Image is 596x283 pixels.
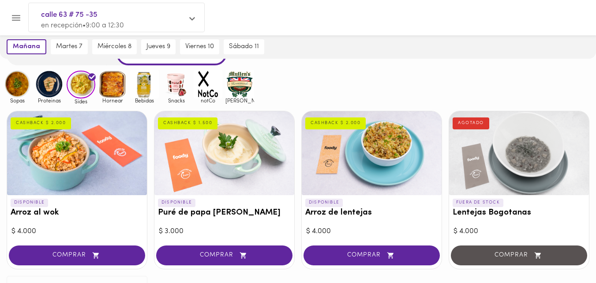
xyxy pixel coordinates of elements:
div: $ 3.000 [159,226,290,237]
span: Snacks [162,98,191,103]
span: COMPRAR [315,252,429,259]
div: Puré de papa blanca [154,111,294,195]
button: COMPRAR [156,245,292,265]
div: AGOTADO [453,117,489,129]
iframe: Messagebird Livechat Widget [545,232,587,274]
img: Snacks [162,70,191,98]
img: Proteinas [35,70,64,98]
span: COMPRAR [20,252,134,259]
span: viernes 10 [185,43,214,51]
div: $ 4.000 [454,226,585,237]
div: $ 4.000 [306,226,437,237]
span: mañana [13,43,40,51]
span: calle 63 # 75 -35 [41,9,183,21]
div: CASHBACK $ 2.000 [11,117,71,129]
img: Hornear [98,70,127,98]
div: Arroz de lentejas [302,111,442,195]
span: [PERSON_NAME] [225,98,254,103]
span: en recepción • 9:00 a 12:30 [41,22,124,29]
button: Menu [5,7,27,29]
div: CASHBACK $ 1.500 [158,117,217,129]
span: Sides [67,98,95,104]
button: miércoles 8 [92,39,137,54]
span: notCo [194,98,222,103]
span: sábado 11 [229,43,259,51]
p: DISPONIBLE [305,199,343,207]
span: Bebidas [130,98,159,103]
span: Proteinas [35,98,64,103]
h3: Arroz de lentejas [305,208,438,218]
button: COMPRAR [304,245,440,265]
p: DISPONIBLE [11,199,48,207]
img: Sopas [3,70,32,98]
div: $ 4.000 [11,226,142,237]
h3: Puré de papa [PERSON_NAME] [158,208,291,218]
span: miércoles 8 [97,43,131,51]
button: martes 7 [51,39,88,54]
div: CASHBACK $ 2.000 [305,117,366,129]
h3: Lentejas Bogotanas [453,208,585,218]
img: Bebidas [130,70,159,98]
div: Lentejas Bogotanas [449,111,589,195]
h3: Arroz al wok [11,208,143,218]
img: notCo [194,70,222,98]
button: sábado 11 [224,39,264,54]
span: martes 7 [56,43,82,51]
button: COMPRAR [9,245,145,265]
button: viernes 10 [180,39,219,54]
button: mañana [7,39,46,54]
img: mullens [225,70,254,98]
span: Sopas [3,98,32,103]
p: FUERA DE STOCK [453,199,503,207]
p: DISPONIBLE [158,199,195,207]
button: jueves 9 [141,39,176,54]
span: COMPRAR [167,252,281,259]
img: Sides [67,71,95,99]
span: Hornear [98,98,127,103]
span: jueves 9 [146,43,170,51]
div: Arroz al wok [7,111,147,195]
